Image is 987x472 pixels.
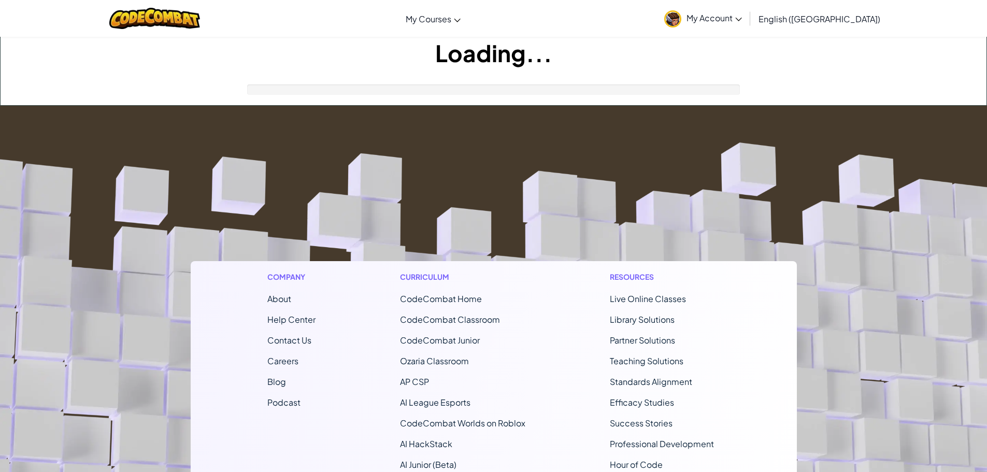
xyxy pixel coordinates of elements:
[610,293,686,304] a: Live Online Classes
[267,314,316,325] a: Help Center
[406,13,451,24] span: My Courses
[400,314,500,325] a: CodeCombat Classroom
[400,459,456,470] a: AI Junior (Beta)
[610,314,675,325] a: Library Solutions
[610,271,720,282] h1: Resources
[109,8,200,29] img: CodeCombat logo
[400,335,480,346] a: CodeCombat Junior
[610,418,673,428] a: Success Stories
[400,418,525,428] a: CodeCombat Worlds on Roblox
[400,438,452,449] a: AI HackStack
[400,293,482,304] span: CodeCombat Home
[400,5,466,33] a: My Courses
[267,397,301,408] a: Podcast
[400,397,470,408] a: AI League Esports
[610,459,663,470] a: Hour of Code
[686,12,742,23] span: My Account
[400,355,469,366] a: Ozaria Classroom
[267,335,311,346] span: Contact Us
[267,293,291,304] a: About
[610,335,675,346] a: Partner Solutions
[753,5,885,33] a: English ([GEOGRAPHIC_DATA])
[267,355,298,366] a: Careers
[659,2,747,35] a: My Account
[610,397,674,408] a: Efficacy Studies
[267,271,316,282] h1: Company
[610,355,683,366] a: Teaching Solutions
[664,10,681,27] img: avatar
[400,271,525,282] h1: Curriculum
[1,37,986,69] h1: Loading...
[610,438,714,449] a: Professional Development
[610,376,692,387] a: Standards Alignment
[267,376,286,387] a: Blog
[400,376,429,387] a: AP CSP
[759,13,880,24] span: English ([GEOGRAPHIC_DATA])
